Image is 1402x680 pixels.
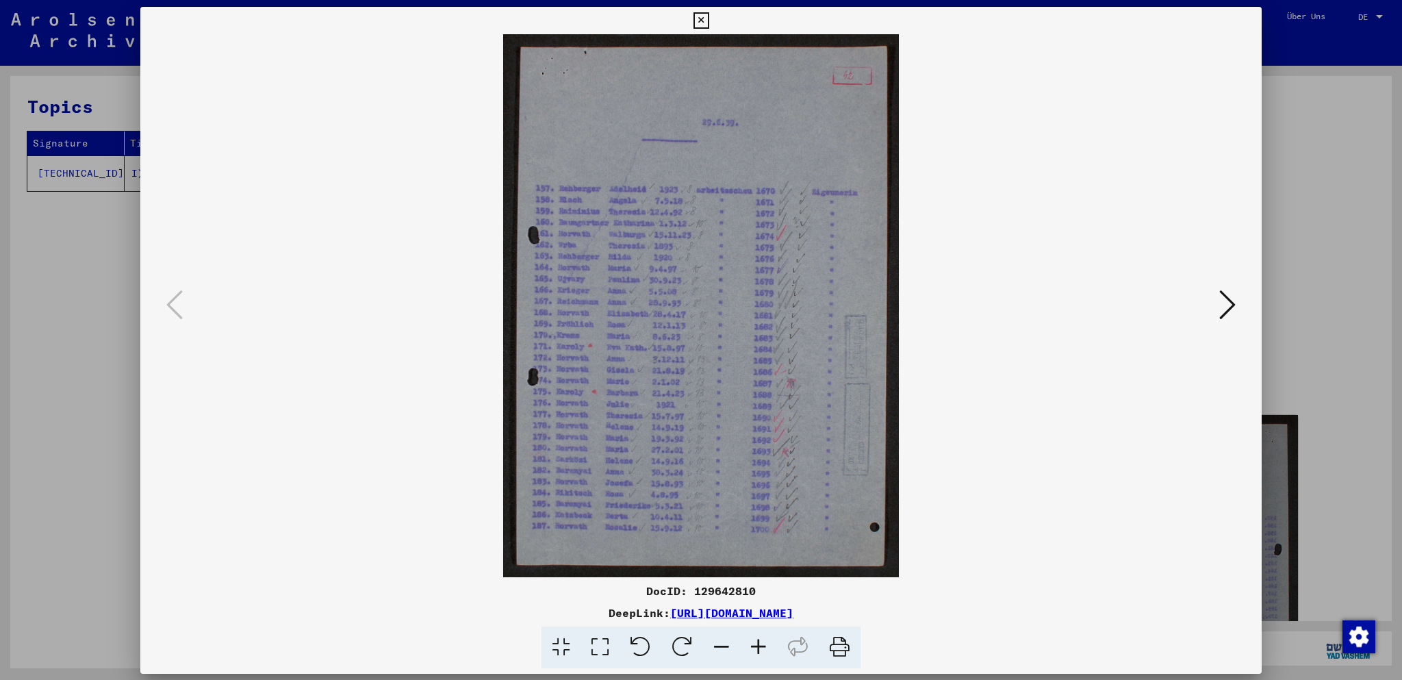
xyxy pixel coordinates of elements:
img: Zustimmung ändern [1342,620,1375,653]
div: DocID: 129642810 [140,583,1262,599]
div: Zustimmung ändern [1342,620,1375,653]
a: [URL][DOMAIN_NAME] [670,606,793,620]
img: 001.jpg [187,34,1215,577]
div: DeepLink: [140,605,1262,621]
